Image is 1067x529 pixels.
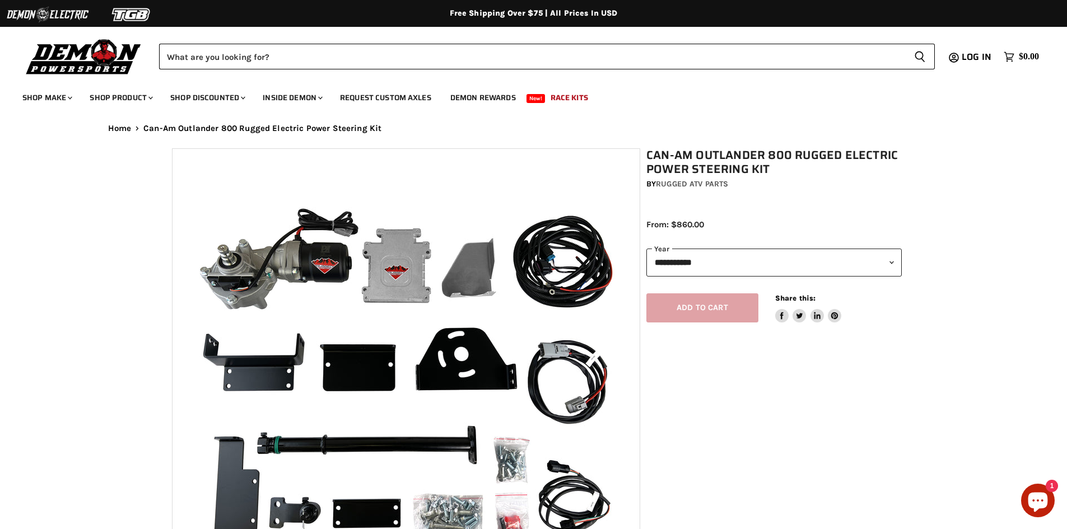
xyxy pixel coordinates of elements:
inbox-online-store-chat: Shopify online store chat [1018,484,1058,520]
input: Search [159,44,905,69]
span: Can-Am Outlander 800 Rugged Electric Power Steering Kit [143,124,381,133]
span: $0.00 [1019,52,1039,62]
div: by [646,178,902,190]
div: Free Shipping Over $75 | All Prices In USD [86,8,982,18]
select: year [646,249,902,276]
a: Race Kits [542,86,597,109]
a: Request Custom Axles [332,86,440,109]
h1: Can-Am Outlander 800 Rugged Electric Power Steering Kit [646,148,902,176]
a: Inside Demon [254,86,329,109]
span: From: $860.00 [646,219,704,230]
span: Log in [962,50,991,64]
ul: Main menu [14,82,1036,109]
button: Search [905,44,935,69]
a: Home [108,124,132,133]
aside: Share this: [775,293,842,323]
span: New! [526,94,546,103]
a: Rugged ATV Parts [656,179,728,189]
form: Product [159,44,935,69]
a: Demon Rewards [442,86,524,109]
a: Shop Product [81,86,160,109]
a: Shop Discounted [162,86,252,109]
nav: Breadcrumbs [86,124,982,133]
img: Demon Electric Logo 2 [6,4,90,25]
img: TGB Logo 2 [90,4,174,25]
a: $0.00 [998,49,1045,65]
a: Shop Make [14,86,79,109]
span: Share this: [775,294,816,302]
img: Demon Powersports [22,36,145,76]
a: Log in [957,52,998,62]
